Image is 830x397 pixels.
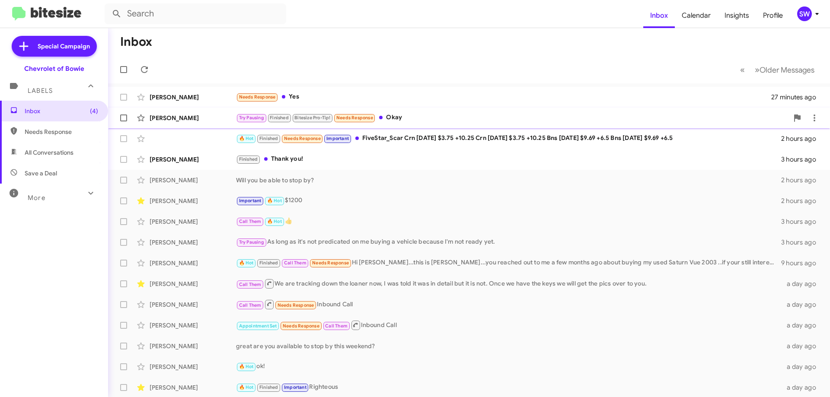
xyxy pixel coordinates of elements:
span: Call Them [239,219,262,224]
div: [PERSON_NAME] [150,259,236,267]
span: « [740,64,745,75]
div: Okay [236,113,788,123]
button: Previous [735,61,750,79]
div: SW [797,6,812,21]
a: Profile [756,3,790,28]
div: [PERSON_NAME] [150,238,236,247]
div: Hi [PERSON_NAME]...this is [PERSON_NAME]...you reached out to me a few months ago about buying my... [236,258,781,268]
span: 🔥 Hot [267,198,282,203]
span: Needs Response [278,302,314,308]
div: Thank you! [236,154,781,164]
span: Inbox [25,107,98,115]
div: Chevrolet of Bowie [24,64,84,73]
div: [PERSON_NAME] [150,300,236,309]
div: a day ago [782,342,823,350]
div: [PERSON_NAME] [150,362,236,371]
span: Finished [259,136,278,141]
div: As long as it's not predicated on me buying a vehicle because I'm not ready yet. [236,237,781,247]
span: » [755,64,760,75]
div: Inbound Call [236,320,782,330]
div: a day ago [782,383,823,392]
div: 3 hours ago [781,238,823,247]
div: [PERSON_NAME] [150,114,236,122]
div: [PERSON_NAME] [150,279,236,288]
h1: Inbox [120,35,152,49]
div: 3 hours ago [781,217,823,226]
div: a day ago [782,321,823,330]
button: Next [750,61,820,79]
span: Finished [259,384,278,390]
div: 3 hours ago [781,155,823,164]
span: 🔥 Hot [239,136,254,141]
div: a day ago [782,362,823,371]
div: Yes [236,92,771,102]
span: Call Them [239,282,262,287]
div: [PERSON_NAME] [150,197,236,205]
span: Older Messages [760,65,814,75]
div: a day ago [782,300,823,309]
span: 🔥 Hot [267,219,282,224]
span: 🔥 Hot [239,260,254,266]
div: ok! [236,362,782,372]
span: Appointment Set [239,323,277,329]
nav: Page navigation example [735,61,820,79]
span: Finished [259,260,278,266]
a: Special Campaign [12,36,97,57]
span: Needs Response [239,94,276,100]
div: Will you be able to stop by? [236,176,781,184]
span: Finished [270,115,289,121]
span: Important [326,136,349,141]
span: Try Pausing [239,239,264,245]
div: great are you available to stop by this weekend? [236,342,782,350]
div: 27 minutes ago [771,93,823,102]
span: Finished [239,156,258,162]
span: Call Them [325,323,348,329]
div: 👍 [236,216,781,226]
div: 2 hours ago [781,176,823,184]
div: 2 hours ago [781,197,823,205]
span: All Conversations [25,148,73,157]
span: (4) [90,107,98,115]
span: Needs Response [312,260,349,266]
div: FiveStar_Scar Crn [DATE] $3.75 +10.25 Crn [DATE] $3.75 +10.25 Bns [DATE] $9.69 +6.5 Bns [DATE] $9... [236,133,781,143]
span: Needs Response [25,127,98,136]
span: Special Campaign [38,42,90,51]
div: [PERSON_NAME] [150,93,236,102]
div: [PERSON_NAME] [150,176,236,184]
button: SW [790,6,820,21]
span: Needs Response [283,323,319,329]
input: Search [105,3,286,24]
div: 2 hours ago [781,134,823,143]
span: Call Them [239,302,262,308]
div: Righteous [236,382,782,392]
div: 9 hours ago [781,259,823,267]
span: Important [239,198,262,203]
div: [PERSON_NAME] [150,342,236,350]
div: Inbound Call [236,299,782,310]
div: [PERSON_NAME] [150,321,236,330]
span: Bitesize Pro-Tip! [294,115,330,121]
span: Call Them [284,260,306,266]
span: Important [284,384,306,390]
span: More [28,194,45,202]
a: Insights [718,3,756,28]
div: a day ago [782,279,823,288]
a: Calendar [675,3,718,28]
div: [PERSON_NAME] [150,217,236,226]
div: $1200 [236,196,781,206]
div: [PERSON_NAME] [150,155,236,164]
a: Inbox [643,3,675,28]
span: 🔥 Hot [239,384,254,390]
span: Labels [28,87,53,95]
div: [PERSON_NAME] [150,383,236,392]
span: Needs Response [336,115,373,121]
span: Needs Response [284,136,321,141]
span: Try Pausing [239,115,264,121]
span: 🔥 Hot [239,364,254,369]
div: We are tracking down the loaner now, I was told it was in detail but it is not. Once we have the ... [236,278,782,289]
span: Save a Deal [25,169,57,178]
